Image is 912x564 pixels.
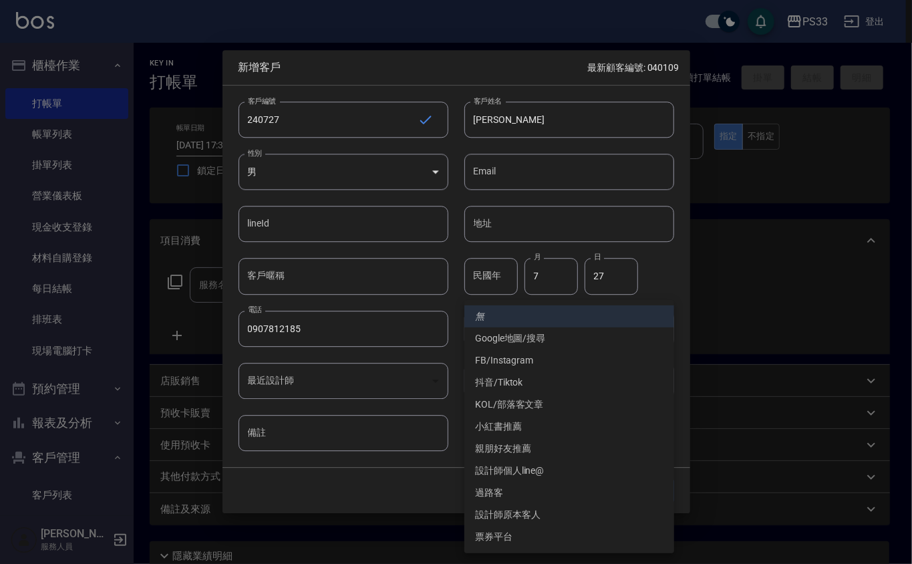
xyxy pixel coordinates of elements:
li: KOL/部落客文章 [464,394,674,416]
li: 親朋好友推薦 [464,438,674,460]
em: 無 [475,309,484,323]
li: 設計師原本客人 [464,504,674,526]
li: 抖音/Tiktok [464,372,674,394]
li: 設計師個人line@ [464,460,674,482]
li: Google地圖/搜尋 [464,327,674,349]
li: 票券平台 [464,526,674,548]
li: 過路客 [464,482,674,504]
li: FB/Instagram [464,349,674,372]
li: 小紅書推薦 [464,416,674,438]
